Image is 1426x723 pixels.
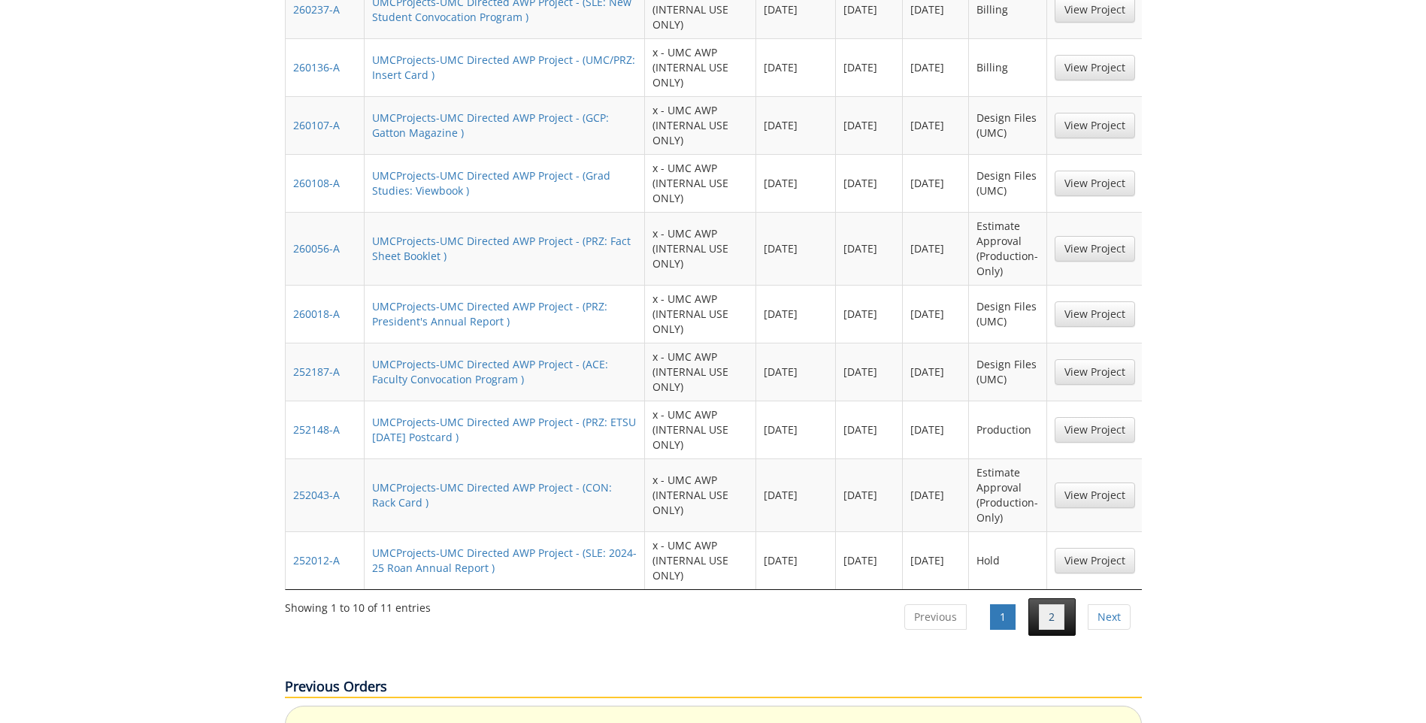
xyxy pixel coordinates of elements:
td: Design Files (UMC) [969,154,1046,212]
td: [DATE] [756,212,836,285]
a: 260108-A [293,176,340,190]
td: Design Files (UMC) [969,343,1046,401]
div: Showing 1 to 10 of 11 entries [285,594,431,616]
td: x - UMC AWP (INTERNAL USE ONLY) [645,458,756,531]
td: [DATE] [836,285,903,343]
td: [DATE] [836,96,903,154]
td: [DATE] [903,531,970,589]
a: UMCProjects-UMC Directed AWP Project - (Grad Studies: Viewbook ) [372,168,610,198]
td: [DATE] [836,458,903,531]
a: 260107-A [293,118,340,132]
td: [DATE] [756,458,836,531]
a: View Project [1055,113,1135,138]
td: [DATE] [836,212,903,285]
td: [DATE] [836,401,903,458]
a: UMCProjects-UMC Directed AWP Project - (ACE: Faculty Convocation Program ) [372,357,608,386]
td: x - UMC AWP (INTERNAL USE ONLY) [645,343,756,401]
a: View Project [1055,55,1135,80]
a: UMCProjects-UMC Directed AWP Project - (PRZ: President's Annual Report ) [372,299,607,328]
td: Billing [969,38,1046,96]
a: UMCProjects-UMC Directed AWP Project - (CON: Rack Card ) [372,480,612,510]
td: [DATE] [903,458,970,531]
a: View Project [1055,417,1135,443]
td: [DATE] [756,154,836,212]
td: [DATE] [756,343,836,401]
a: 260237-A [293,2,340,17]
a: Next [1088,604,1131,630]
td: Design Files (UMC) [969,285,1046,343]
a: UMCProjects-UMC Directed AWP Project - (GCP: Gatton Magazine ) [372,110,609,140]
td: Hold [969,531,1046,589]
p: Previous Orders [285,677,1142,698]
a: View Project [1055,236,1135,262]
a: View Project [1055,301,1135,327]
td: [DATE] [836,154,903,212]
a: View Project [1055,483,1135,508]
a: UMCProjects-UMC Directed AWP Project - (PRZ: Fact Sheet Booklet ) [372,234,631,263]
td: x - UMC AWP (INTERNAL USE ONLY) [645,154,756,212]
a: 252148-A [293,422,340,437]
td: [DATE] [756,285,836,343]
a: 2 [1039,604,1064,630]
td: [DATE] [903,401,970,458]
td: x - UMC AWP (INTERNAL USE ONLY) [645,96,756,154]
a: 252012-A [293,553,340,567]
a: View Project [1055,171,1135,196]
td: x - UMC AWP (INTERNAL USE ONLY) [645,285,756,343]
td: [DATE] [903,212,970,285]
td: [DATE] [836,531,903,589]
a: 260136-A [293,60,340,74]
td: [DATE] [756,531,836,589]
a: 1 [990,604,1016,630]
td: [DATE] [756,96,836,154]
a: UMCProjects-UMC Directed AWP Project - (UMC/PRZ: Insert Card ) [372,53,635,82]
a: UMCProjects-UMC Directed AWP Project - (SLE: 2024-25 Roan Annual Report ) [372,546,637,575]
td: [DATE] [903,154,970,212]
a: UMCProjects-UMC Directed AWP Project - (PRZ: ETSU [DATE] Postcard ) [372,415,636,444]
td: [DATE] [903,343,970,401]
td: Production [969,401,1046,458]
td: [DATE] [836,343,903,401]
td: x - UMC AWP (INTERNAL USE ONLY) [645,531,756,589]
td: [DATE] [903,96,970,154]
a: Previous [904,604,967,630]
td: [DATE] [756,38,836,96]
a: View Project [1055,359,1135,385]
td: Estimate Approval (Production-Only) [969,212,1046,285]
a: View Project [1055,548,1135,573]
a: 252043-A [293,488,340,502]
td: [DATE] [836,38,903,96]
td: Estimate Approval (Production-Only) [969,458,1046,531]
td: x - UMC AWP (INTERNAL USE ONLY) [645,212,756,285]
a: 252187-A [293,365,340,379]
a: 260018-A [293,307,340,321]
td: [DATE] [903,38,970,96]
td: [DATE] [903,285,970,343]
td: Design Files (UMC) [969,96,1046,154]
td: x - UMC AWP (INTERNAL USE ONLY) [645,401,756,458]
td: [DATE] [756,401,836,458]
td: x - UMC AWP (INTERNAL USE ONLY) [645,38,756,96]
a: 260056-A [293,241,340,256]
